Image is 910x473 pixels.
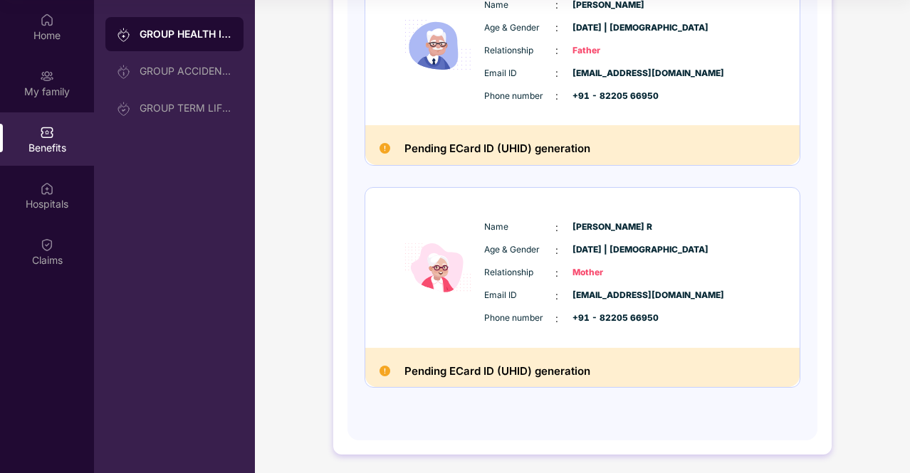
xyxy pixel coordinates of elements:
[140,65,232,77] div: GROUP ACCIDENTAL INSURANCE
[484,243,555,257] span: Age & Gender
[572,243,644,257] span: [DATE] | [DEMOGRAPHIC_DATA]
[555,88,558,104] span: :
[380,366,390,376] img: Pending
[484,220,555,234] span: Name
[555,265,558,281] span: :
[572,312,644,325] span: +91 - 82205 66950
[555,243,558,258] span: :
[117,28,131,42] img: svg+xml;base64,PHN2ZyB3aWR0aD0iMjAiIGhlaWdodD0iMjAiIHZpZXdCb3g9IjAgMCAyMCAyMCIgZmlsbD0ibm9uZSIgeG...
[555,311,558,326] span: :
[484,67,555,80] span: Email ID
[572,21,644,35] span: [DATE] | [DEMOGRAPHIC_DATA]
[484,312,555,325] span: Phone number
[572,266,644,280] span: Mother
[380,143,390,154] img: Pending
[40,238,54,252] img: svg+xml;base64,PHN2ZyBpZD0iQ2xhaW0iIHhtbG5zPSJodHRwOi8vd3d3LnczLm9yZy8yMDAwL3N2ZyIgd2lkdGg9IjIwIi...
[140,102,232,114] div: GROUP TERM LIFE INSURANCE
[484,21,555,35] span: Age & Gender
[555,20,558,36] span: :
[40,181,54,196] img: svg+xml;base64,PHN2ZyBpZD0iSG9zcGl0YWxzIiB4bWxucz0iaHR0cDovL3d3dy53My5vcmcvMjAwMC9zdmciIHdpZHRoPS...
[555,220,558,235] span: :
[572,289,644,302] span: [EMAIL_ADDRESS][DOMAIN_NAME]
[484,90,555,103] span: Phone number
[572,90,644,103] span: +91 - 82205 66950
[40,13,54,27] img: svg+xml;base64,PHN2ZyBpZD0iSG9tZSIgeG1sbnM9Imh0dHA6Ly93d3cudzMub3JnLzIwMDAvc3ZnIiB3aWR0aD0iMjAiIG...
[572,44,644,58] span: Father
[404,362,590,381] h2: Pending ECard ID (UHID) generation
[572,220,644,234] span: [PERSON_NAME] R
[40,69,54,83] img: svg+xml;base64,PHN2ZyB3aWR0aD0iMjAiIGhlaWdodD0iMjAiIHZpZXdCb3g9IjAgMCAyMCAyMCIgZmlsbD0ibm9uZSIgeG...
[40,125,54,139] img: svg+xml;base64,PHN2ZyBpZD0iQmVuZWZpdHMiIHhtbG5zPSJodHRwOi8vd3d3LnczLm9yZy8yMDAwL3N2ZyIgd2lkdGg9Ij...
[484,266,555,280] span: Relationship
[555,65,558,81] span: :
[404,139,590,158] h2: Pending ECard ID (UHID) generation
[117,102,131,116] img: svg+xml;base64,PHN2ZyB3aWR0aD0iMjAiIGhlaWdodD0iMjAiIHZpZXdCb3g9IjAgMCAyMCAyMCIgZmlsbD0ibm9uZSIgeG...
[555,43,558,58] span: :
[572,67,644,80] span: [EMAIL_ADDRESS][DOMAIN_NAME]
[395,209,481,326] img: icon
[484,289,555,302] span: Email ID
[555,288,558,304] span: :
[117,65,131,79] img: svg+xml;base64,PHN2ZyB3aWR0aD0iMjAiIGhlaWdodD0iMjAiIHZpZXdCb3g9IjAgMCAyMCAyMCIgZmlsbD0ibm9uZSIgeG...
[484,44,555,58] span: Relationship
[140,27,232,41] div: GROUP HEALTH INSURANCE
